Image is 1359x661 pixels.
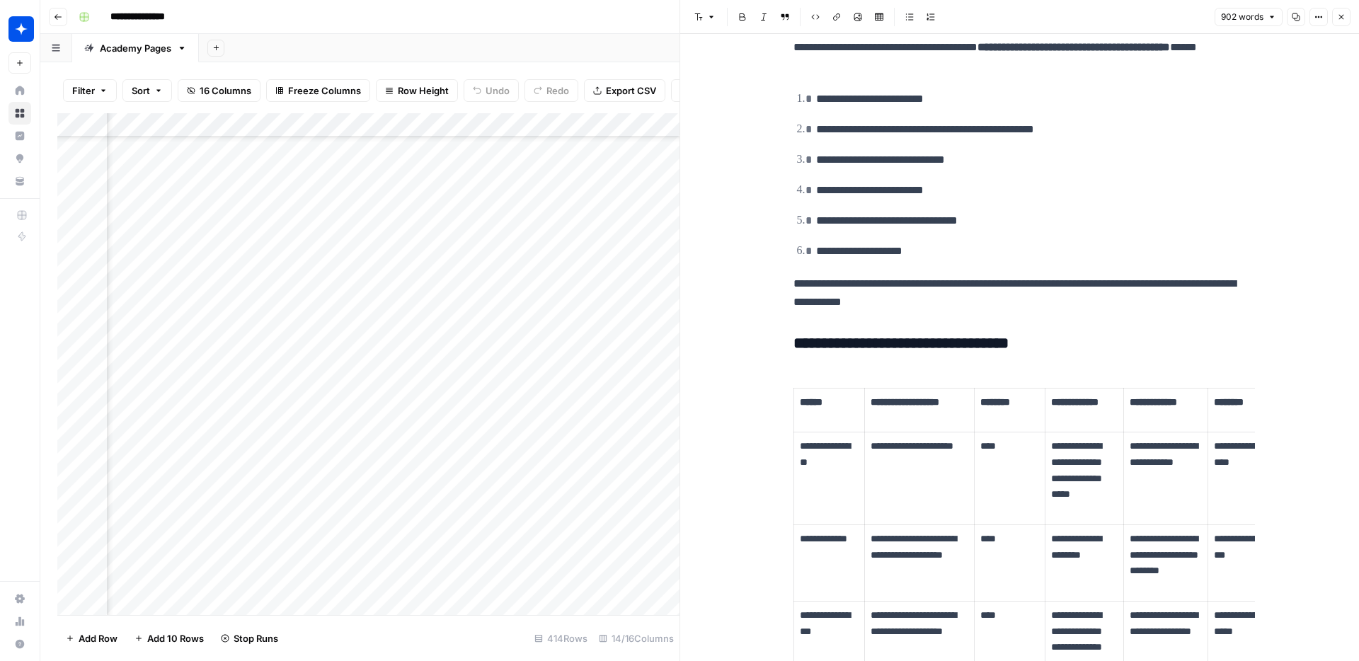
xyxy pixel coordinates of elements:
button: Add 10 Rows [126,627,212,650]
button: Stop Runs [212,627,287,650]
button: Add Row [57,627,126,650]
img: Wiz Logo [8,16,34,42]
button: Freeze Columns [266,79,370,102]
a: Settings [8,587,31,610]
button: Export CSV [584,79,665,102]
span: Export CSV [606,84,656,98]
a: Insights [8,125,31,147]
div: Academy Pages [100,41,171,55]
button: Help + Support [8,633,31,655]
span: Redo [546,84,569,98]
a: Usage [8,610,31,633]
span: Row Height [398,84,449,98]
span: Add Row [79,631,117,645]
button: 902 words [1215,8,1283,26]
a: Browse [8,102,31,125]
span: Sort [132,84,150,98]
div: 14/16 Columns [593,627,679,650]
button: Undo [464,79,519,102]
button: Workspace: Wiz [8,11,31,47]
a: Opportunities [8,147,31,170]
span: Stop Runs [234,631,278,645]
a: Your Data [8,170,31,192]
span: Filter [72,84,95,98]
span: 16 Columns [200,84,251,98]
span: Undo [486,84,510,98]
a: Home [8,79,31,102]
button: Filter [63,79,117,102]
div: 414 Rows [529,627,593,650]
span: Freeze Columns [288,84,361,98]
button: Sort [122,79,172,102]
span: Add 10 Rows [147,631,204,645]
span: 902 words [1221,11,1263,23]
a: Academy Pages [72,34,199,62]
button: Row Height [376,79,458,102]
button: Redo [524,79,578,102]
button: 16 Columns [178,79,260,102]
